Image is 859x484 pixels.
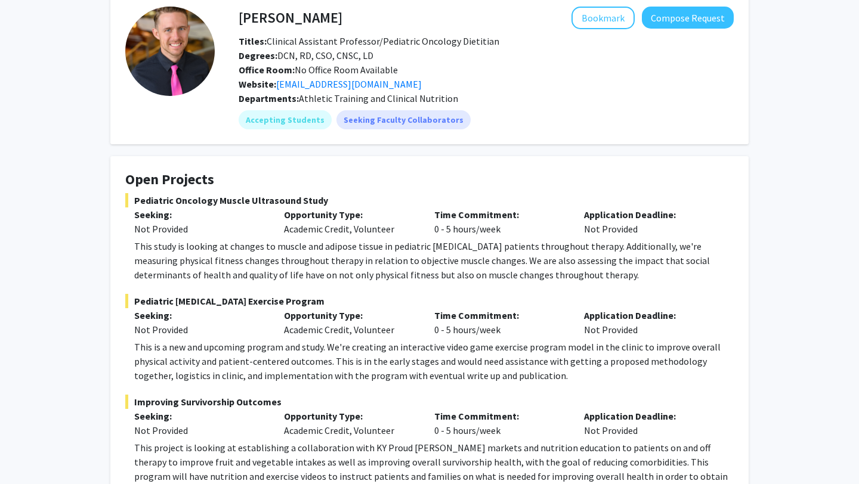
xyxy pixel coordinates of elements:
div: Not Provided [134,423,266,438]
p: Opportunity Type: [284,308,416,322]
a: Opens in a new tab [276,78,422,90]
h4: Open Projects [125,171,734,188]
div: Not Provided [575,409,725,438]
span: Pediatric Oncology Muscle Ultrasound Study [125,193,734,207]
span: DCN, RD, CSO, CNSC, LD [239,49,373,61]
p: Application Deadline: [584,308,716,322]
b: Departments: [239,92,299,104]
p: Opportunity Type: [284,207,416,222]
mat-chip: Seeking Faculty Collaborators [336,110,471,129]
p: Seeking: [134,409,266,423]
span: Athletic Training and Clinical Nutrition [299,92,458,104]
p: Time Commitment: [434,409,566,423]
b: Website: [239,78,276,90]
div: Academic Credit, Volunteer [275,409,425,438]
b: Titles: [239,35,267,47]
img: Profile Picture [125,7,215,96]
mat-chip: Accepting Students [239,110,332,129]
p: Opportunity Type: [284,409,416,423]
p: This study is looking at changes to muscle and adipose tissue in pediatric [MEDICAL_DATA] patient... [134,239,734,282]
b: Office Room: [239,64,295,76]
span: Pediatric [MEDICAL_DATA] Exercise Program [125,294,734,308]
div: 0 - 5 hours/week [425,207,575,236]
p: Seeking: [134,308,266,322]
div: 0 - 5 hours/week [425,409,575,438]
span: Clinical Assistant Professor/Pediatric Oncology Dietitian [239,35,499,47]
span: Improving Survivorship Outcomes [125,395,734,409]
div: Not Provided [575,308,725,337]
div: Academic Credit, Volunteer [275,308,425,337]
button: Add Corey Hawes to Bookmarks [571,7,635,29]
div: 0 - 5 hours/week [425,308,575,337]
h4: [PERSON_NAME] [239,7,342,29]
div: Not Provided [134,322,266,337]
p: Application Deadline: [584,409,716,423]
p: Seeking: [134,207,266,222]
span: No Office Room Available [239,64,398,76]
iframe: Chat [9,430,51,475]
div: Not Provided [134,222,266,236]
div: Academic Credit, Volunteer [275,207,425,236]
button: Compose Request to Corey Hawes [642,7,734,29]
p: This is a new and upcoming program and study. We're creating an interactive video game exercise p... [134,340,734,383]
div: Not Provided [575,207,725,236]
p: Time Commitment: [434,207,566,222]
b: Degrees: [239,49,277,61]
p: Time Commitment: [434,308,566,322]
p: Application Deadline: [584,207,716,222]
